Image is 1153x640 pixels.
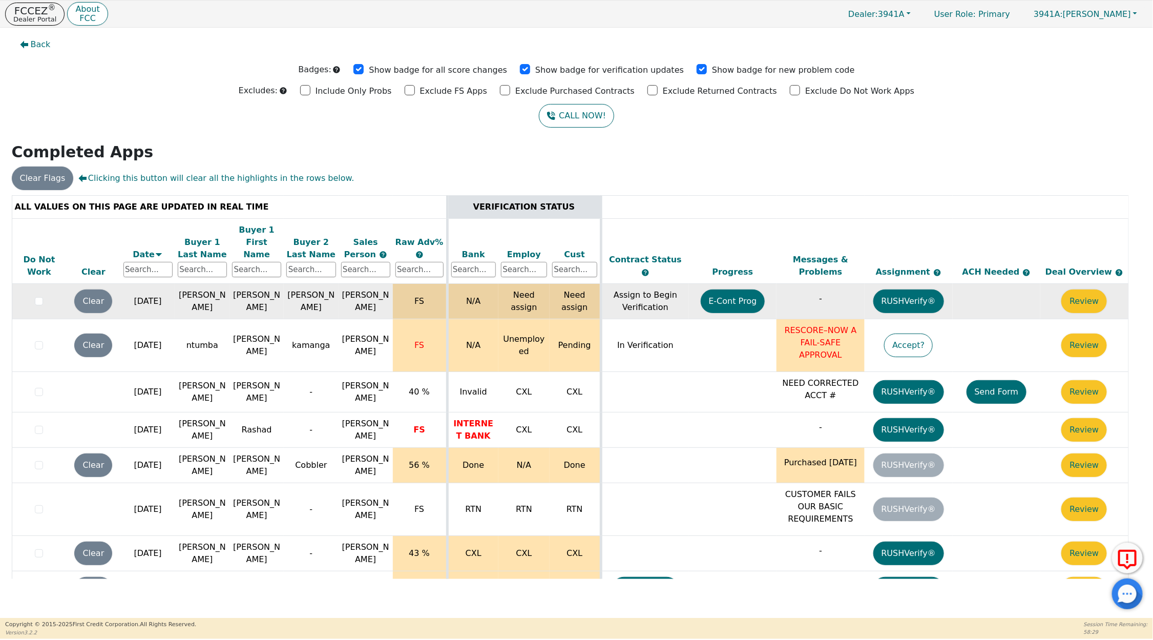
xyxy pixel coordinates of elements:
[178,262,227,277] input: Search...
[601,319,689,372] td: In Verification
[447,412,498,448] td: INTERNET BANK
[447,448,498,483] td: Done
[229,412,284,448] td: Rashad
[175,319,229,372] td: ntumba
[498,571,550,607] td: Need assign
[498,319,550,372] td: Unemployed
[342,454,389,476] span: [PERSON_NAME]
[1034,9,1131,19] span: [PERSON_NAME]
[779,254,862,278] div: Messages & Problems
[447,284,498,319] td: N/A
[873,542,944,565] button: RUSHVerify®
[239,85,278,97] p: Excludes:
[447,372,498,412] td: Invalid
[140,621,196,628] span: All Rights Reserved.
[805,85,914,97] p: Exclude Do Not Work Apps
[229,483,284,536] td: [PERSON_NAME]
[31,38,51,51] span: Back
[15,201,444,213] div: ALL VALUES ON THIS PAGE ARE UPDATED IN REAL TIME
[934,9,976,19] span: User Role :
[69,266,118,278] div: Clear
[284,372,338,412] td: -
[552,262,597,277] input: Search...
[1112,543,1143,573] button: Report Error to FCC
[848,9,905,19] span: 3941A
[1034,9,1063,19] span: 3941A:
[552,249,597,261] div: Cust
[286,236,336,261] div: Buyer 2 Last Name
[74,334,112,357] button: Clear
[550,412,601,448] td: CXL
[451,249,496,261] div: Bank
[232,262,281,277] input: Search...
[15,254,64,278] div: Do Not Work
[1061,334,1107,357] button: Review
[229,284,284,319] td: [PERSON_NAME]
[342,290,389,312] span: [PERSON_NAME]
[284,483,338,536] td: -
[121,412,175,448] td: [DATE]
[550,319,601,372] td: Pending
[498,536,550,571] td: CXL
[501,249,547,261] div: Employ
[13,16,56,23] p: Dealer Portal
[48,3,56,12] sup: ®
[175,483,229,536] td: [PERSON_NAME]
[447,483,498,536] td: RTN
[779,545,862,557] p: -
[175,536,229,571] td: [PERSON_NAME]
[13,6,56,16] p: FCCEZ
[501,262,547,277] input: Search...
[121,536,175,571] td: [DATE]
[1061,453,1107,477] button: Review
[1061,380,1107,404] button: Review
[342,577,389,600] span: [PERSON_NAME]
[341,262,390,277] input: Search...
[1084,628,1148,636] p: 58:29
[284,319,338,372] td: kamanga
[74,290,112,313] button: Clear
[12,143,154,161] strong: Completed Apps
[498,448,550,483] td: N/A
[498,372,550,412] td: CXL
[342,381,389,403] span: [PERSON_NAME]
[601,284,689,319] td: Assign to Begin Verification
[369,64,507,76] p: Show badge for all score changes
[121,571,175,607] td: [DATE]
[663,85,777,97] p: Exclude Returned Contracts
[175,571,229,607] td: [PERSON_NAME]
[550,372,601,412] td: CXL
[550,536,601,571] td: CXL
[342,334,389,356] span: [PERSON_NAME]
[451,201,597,213] div: VERIFICATION STATUS
[67,2,108,26] a: AboutFCC
[121,483,175,536] td: [DATE]
[342,419,389,441] span: [PERSON_NAME]
[515,85,635,97] p: Exclude Purchased Contracts
[409,387,430,397] span: 40 %
[837,6,921,22] button: Dealer:3941A
[284,571,338,607] td: -
[712,64,855,76] p: Show badge for new problem code
[1061,577,1107,601] button: Review
[5,3,65,26] a: FCCEZ®Dealer Portal
[229,372,284,412] td: [PERSON_NAME]
[74,542,112,565] button: Clear
[1061,290,1107,313] button: Review
[447,571,498,607] td: Done
[78,172,354,184] span: Clicking this button will clear all the highlights in the rows below.
[229,319,284,372] td: [PERSON_NAME]
[74,577,112,601] button: Clear
[121,448,175,483] td: [DATE]
[701,290,765,313] button: E-Cont Prog
[284,412,338,448] td: -
[178,236,227,261] div: Buyer 1 Last Name
[75,14,99,23] p: FCC
[409,548,430,558] span: 43 %
[779,293,862,305] p: -
[884,334,933,357] button: Accept?
[74,453,112,477] button: Clear
[873,290,944,313] button: RUSHVerify®
[779,421,862,433] p: -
